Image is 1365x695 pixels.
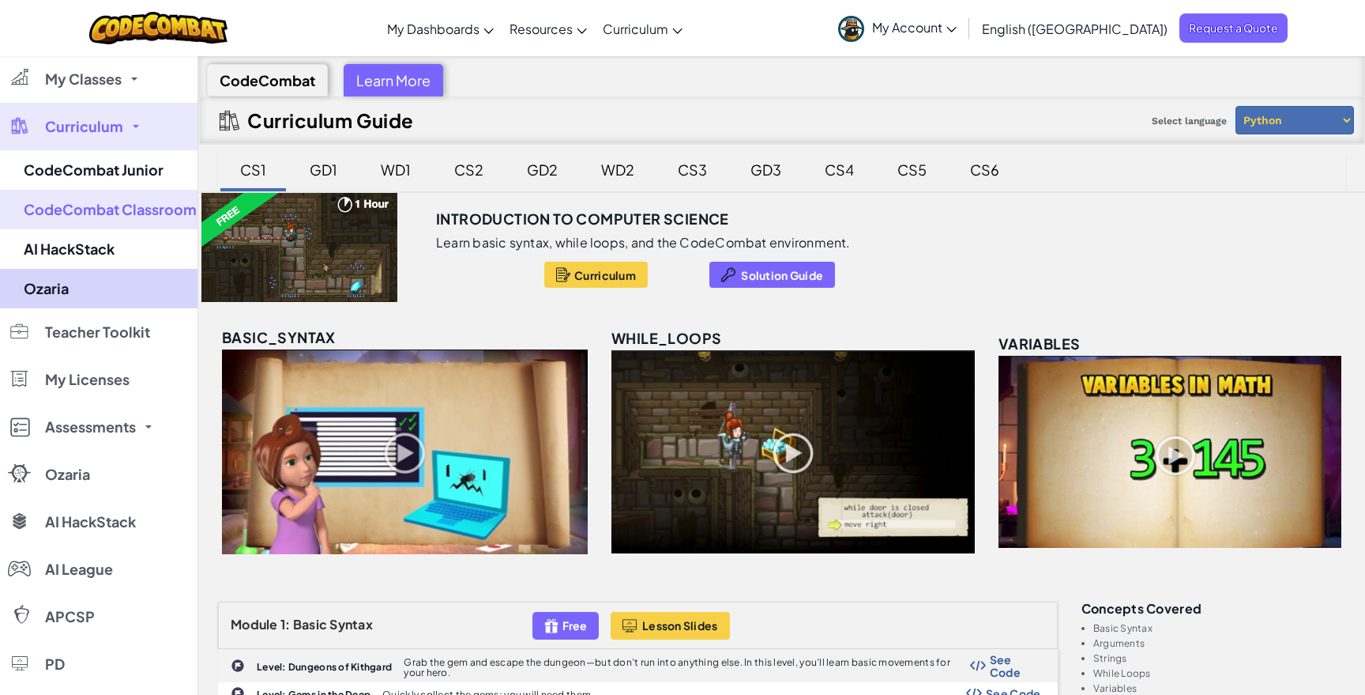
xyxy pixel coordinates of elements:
span: 1: [280,616,291,633]
span: Resources [510,21,573,37]
div: CS4 [809,151,870,188]
a: My Account [830,3,965,53]
button: Lesson Slides [611,612,730,640]
a: Curriculum [595,7,690,50]
span: Teacher Toolkit [45,325,150,339]
a: Resources [502,7,595,50]
a: English ([GEOGRAPHIC_DATA]) [974,7,1175,50]
img: Show Code Logo [970,660,986,671]
span: See Code [990,653,1041,678]
li: While Loops [1093,668,1345,678]
a: Request a Quote [1179,13,1288,43]
span: basic_syntax [222,328,336,346]
div: WD2 [585,151,650,188]
img: IconChallengeLevel.svg [231,659,245,673]
li: Basic Syntax [1093,623,1345,633]
span: My Dashboards [387,21,479,37]
img: IconCurriculumGuide.svg [220,111,239,130]
li: Strings [1093,653,1345,663]
span: Free [562,619,587,632]
div: CS1 [224,151,282,188]
div: GD2 [511,151,573,188]
h2: Curriculum Guide [247,109,414,131]
span: My Account [872,19,957,36]
div: CS5 [882,151,942,188]
li: Variables [1093,683,1345,693]
span: English ([GEOGRAPHIC_DATA]) [982,21,1168,37]
a: My Dashboards [379,7,502,50]
div: CS6 [954,151,1015,188]
span: Ozaria [45,467,90,482]
span: AI HackStack [45,515,136,529]
span: Lesson Slides [642,619,718,632]
img: while_loops_unlocked.png [611,350,975,554]
div: CodeCombat [207,64,328,96]
span: Curriculum [45,119,123,134]
span: Select language [1145,109,1233,133]
span: variables [998,334,1081,353]
button: Solution Guide [709,262,835,288]
img: variables_unlocked.png [998,356,1341,548]
span: while_loops [611,329,721,347]
span: Solution Guide [741,269,823,281]
button: Curriculum [544,262,648,288]
div: CS3 [662,151,723,188]
h3: Introduction to Computer Science [436,207,729,231]
b: Level: Dungeons of Kithgard [257,661,392,673]
img: IconFreeLevelv2.svg [544,617,558,635]
p: Learn basic syntax, while loops, and the CodeCombat environment. [436,235,851,251]
div: WD1 [365,151,427,188]
div: Learn More [344,64,443,96]
img: avatar [838,16,864,42]
span: Curriculum [574,269,636,281]
span: Basic Syntax [293,616,373,633]
span: My Licenses [45,372,130,387]
p: Grab the gem and escape the dungeon—but don’t run into anything else. In this level, you’ll learn... [404,657,969,678]
img: CodeCombat logo [89,12,227,44]
span: My Classes [45,72,122,86]
span: AI League [45,562,113,576]
a: Level: Dungeons of Kithgard Grab the gem and escape the dungeon—but don’t run into anything else.... [218,649,1058,682]
img: basic_syntax_unlocked.png [222,349,588,554]
div: CS2 [438,151,499,188]
div: GD1 [294,151,353,188]
div: GD3 [735,151,797,188]
span: Assessments [45,420,136,434]
span: Curriculum [603,21,668,37]
span: Module [231,616,278,633]
h3: Concepts covered [1081,602,1345,615]
li: Arguments [1093,638,1345,648]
